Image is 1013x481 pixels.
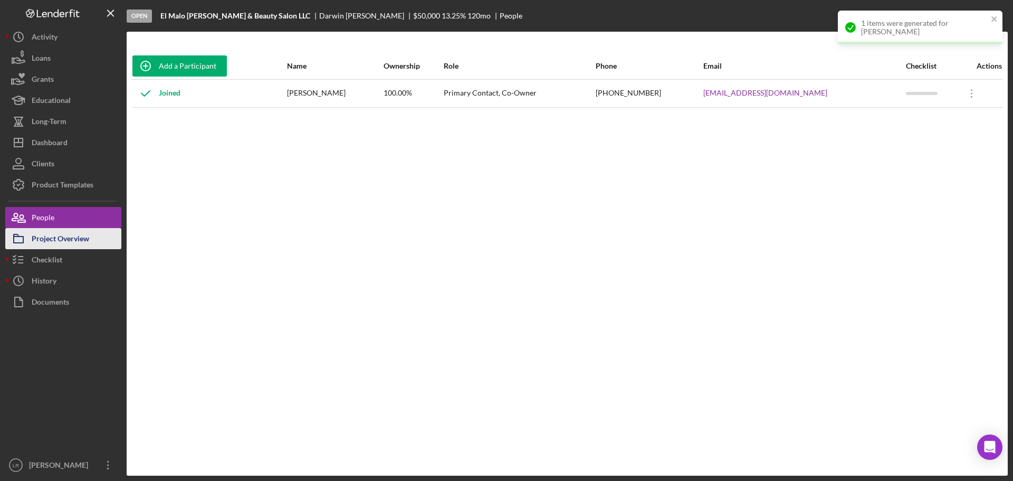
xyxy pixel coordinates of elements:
button: LR[PERSON_NAME] [5,455,121,476]
div: Role [444,62,595,70]
div: [PHONE_NUMBER] [596,80,702,107]
div: Darwin [PERSON_NAME] [319,12,413,20]
div: Project Overview [32,228,89,252]
div: Phone [596,62,702,70]
div: Dashboard [32,132,68,156]
button: Project Overview [5,228,121,249]
div: Checklist [32,249,62,273]
span: $50,000 [413,11,440,20]
button: Long-Term [5,111,121,132]
button: History [5,270,121,291]
div: People [500,12,522,20]
div: Grants [32,69,54,92]
div: Actions [959,62,1002,70]
div: 120 mo [467,12,491,20]
div: Loans [32,48,51,71]
button: Clients [5,153,121,174]
div: [PERSON_NAME] [26,455,95,478]
div: Add a Participant [159,55,216,77]
div: Open Intercom Messenger [977,435,1002,460]
button: Product Templates [5,174,121,195]
div: Activity [32,26,58,50]
button: Checklist [5,249,121,270]
div: Long-Term [32,111,66,135]
div: History [32,270,56,294]
button: Educational [5,90,121,111]
div: 1 items were generated for [PERSON_NAME] [861,19,988,36]
button: Add a Participant [132,55,227,77]
div: [PERSON_NAME] [287,80,383,107]
div: 13.25 % [442,12,466,20]
button: Loans [5,48,121,69]
text: LR [13,463,19,468]
div: 100.00% [384,80,443,107]
div: Documents [32,291,69,315]
div: Name [287,62,383,70]
b: El Malo [PERSON_NAME] & Beauty Salon LLC [160,12,310,20]
button: Activity [5,26,121,48]
button: People [5,207,121,228]
div: Checklist [906,62,958,70]
div: Email [703,62,904,70]
div: Educational [32,90,71,114]
button: Dashboard [5,132,121,153]
div: Clients [32,153,54,177]
div: Joined [132,80,180,107]
button: close [991,15,998,25]
div: Product Templates [32,174,93,198]
div: Ownership [384,62,443,70]
div: People [32,207,54,231]
div: Open [127,10,152,23]
a: [EMAIL_ADDRESS][DOMAIN_NAME] [703,89,827,97]
button: Grants [5,69,121,90]
div: Primary Contact, Co-Owner [444,80,595,107]
button: Documents [5,291,121,313]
